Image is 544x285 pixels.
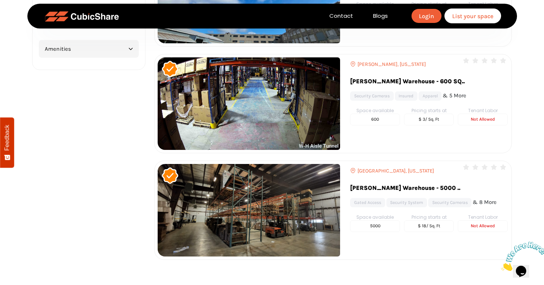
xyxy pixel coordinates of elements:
h5: not Allowed [458,220,508,232]
iframe: chat widget [498,239,544,274]
img: content_location_icon.png [350,61,356,67]
span: Amenities [45,45,71,53]
span: [PERSON_NAME], [US_STATE] [357,61,426,67]
img: Location Image [158,57,340,150]
h6: Tenant Labor [458,214,508,220]
h6: Space available [350,1,400,7]
a: Blogs [363,12,398,20]
h6: Space available [350,214,400,220]
img: Location Image [158,164,340,256]
a: Gated Access [350,198,385,208]
a: List your space [444,9,501,23]
a: Contact [319,12,363,20]
h6: Tenant Labor [458,1,508,7]
a: Login [412,9,441,23]
a: Security Cameras [350,91,393,101]
h5: 5000 [350,220,400,232]
img: VerifiedIcon.png [161,60,179,78]
a: Security System [386,198,427,208]
a: Apparel [419,91,441,101]
button: Amenities [39,40,139,58]
h6: Pricing starts at [404,214,454,220]
img: content_location_icon.png [350,168,356,174]
a: [PERSON_NAME] Warehouse - 600 SQ.. [350,75,496,91]
img: VerifiedIcon.png [161,167,179,184]
span: [GEOGRAPHIC_DATA], [US_STATE] [357,168,434,174]
ul: & 5 More [350,91,508,102]
a: [PERSON_NAME] Warehouse - 5000 .. [350,182,496,198]
ul: & 8 More [350,198,508,209]
span: Price [39,0,53,11]
img: Chat attention grabber [3,3,49,32]
h5: not Allowed [458,114,508,125]
h6: Pricing starts at [404,1,454,7]
h5: 600 [350,114,400,125]
a: Insured [395,91,417,101]
a: Security Cameras [428,198,471,208]
h5: $ 18/ sq. ft [404,220,454,232]
span: Feedback [4,125,10,151]
h6: Pricing starts at [404,108,454,114]
h5: $ 3/ sq. ft [404,114,454,125]
h6: Tenant Labor [458,108,508,114]
h6: Space available [350,108,400,114]
button: Price [39,0,139,11]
